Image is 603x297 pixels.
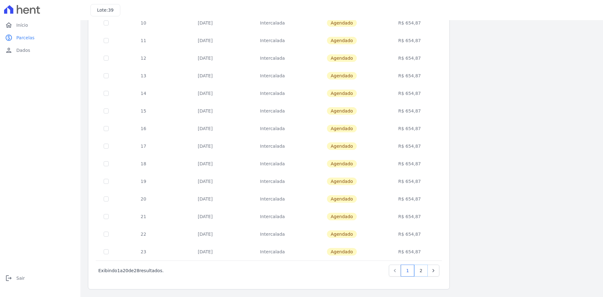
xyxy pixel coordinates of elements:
[116,102,171,120] td: 15
[3,31,78,44] a: paidParcelas
[379,208,441,225] td: R$ 654,87
[240,155,305,173] td: Intercalada
[3,272,78,284] a: logoutSair
[327,107,357,115] span: Agendado
[116,225,171,243] td: 22
[116,190,171,208] td: 20
[171,120,240,137] td: [DATE]
[379,102,441,120] td: R$ 654,87
[240,14,305,32] td: Intercalada
[327,230,357,238] span: Agendado
[171,49,240,67] td: [DATE]
[97,7,114,14] h3: Lote:
[171,32,240,49] td: [DATE]
[379,190,441,208] td: R$ 654,87
[116,208,171,225] td: 21
[123,268,128,273] span: 20
[327,160,357,168] span: Agendado
[117,268,120,273] span: 1
[379,67,441,85] td: R$ 654,87
[240,102,305,120] td: Intercalada
[327,178,357,185] span: Agendado
[327,125,357,132] span: Agendado
[240,173,305,190] td: Intercalada
[116,137,171,155] td: 17
[3,44,78,57] a: personDados
[108,8,114,13] span: 39
[379,85,441,102] td: R$ 654,87
[389,265,401,277] a: Previous
[171,155,240,173] td: [DATE]
[3,19,78,31] a: homeInício
[171,173,240,190] td: [DATE]
[171,85,240,102] td: [DATE]
[240,67,305,85] td: Intercalada
[379,49,441,67] td: R$ 654,87
[401,265,414,277] a: 1
[240,190,305,208] td: Intercalada
[116,49,171,67] td: 12
[116,173,171,190] td: 19
[134,268,139,273] span: 28
[116,32,171,49] td: 11
[171,190,240,208] td: [DATE]
[5,21,13,29] i: home
[379,137,441,155] td: R$ 654,87
[16,275,25,281] span: Sair
[327,213,357,220] span: Agendado
[5,274,13,282] i: logout
[240,208,305,225] td: Intercalada
[327,90,357,97] span: Agendado
[171,137,240,155] td: [DATE]
[171,208,240,225] td: [DATE]
[327,37,357,44] span: Agendado
[327,248,357,256] span: Agendado
[116,243,171,261] td: 23
[16,47,30,53] span: Dados
[171,67,240,85] td: [DATE]
[5,34,13,41] i: paid
[116,155,171,173] td: 18
[240,225,305,243] td: Intercalada
[414,265,428,277] a: 2
[379,120,441,137] td: R$ 654,87
[327,142,357,150] span: Agendado
[171,14,240,32] td: [DATE]
[379,32,441,49] td: R$ 654,87
[240,32,305,49] td: Intercalada
[5,47,13,54] i: person
[327,72,357,80] span: Agendado
[240,49,305,67] td: Intercalada
[116,14,171,32] td: 10
[379,243,441,261] td: R$ 654,87
[327,54,357,62] span: Agendado
[327,195,357,203] span: Agendado
[116,120,171,137] td: 16
[327,19,357,27] span: Agendado
[240,120,305,137] td: Intercalada
[16,22,28,28] span: Início
[116,85,171,102] td: 14
[240,85,305,102] td: Intercalada
[116,67,171,85] td: 13
[379,173,441,190] td: R$ 654,87
[427,265,439,277] a: Next
[240,243,305,261] td: Intercalada
[171,225,240,243] td: [DATE]
[379,14,441,32] td: R$ 654,87
[379,225,441,243] td: R$ 654,87
[16,35,35,41] span: Parcelas
[240,137,305,155] td: Intercalada
[379,155,441,173] td: R$ 654,87
[98,267,164,274] p: Exibindo a de resultados.
[171,243,240,261] td: [DATE]
[171,102,240,120] td: [DATE]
